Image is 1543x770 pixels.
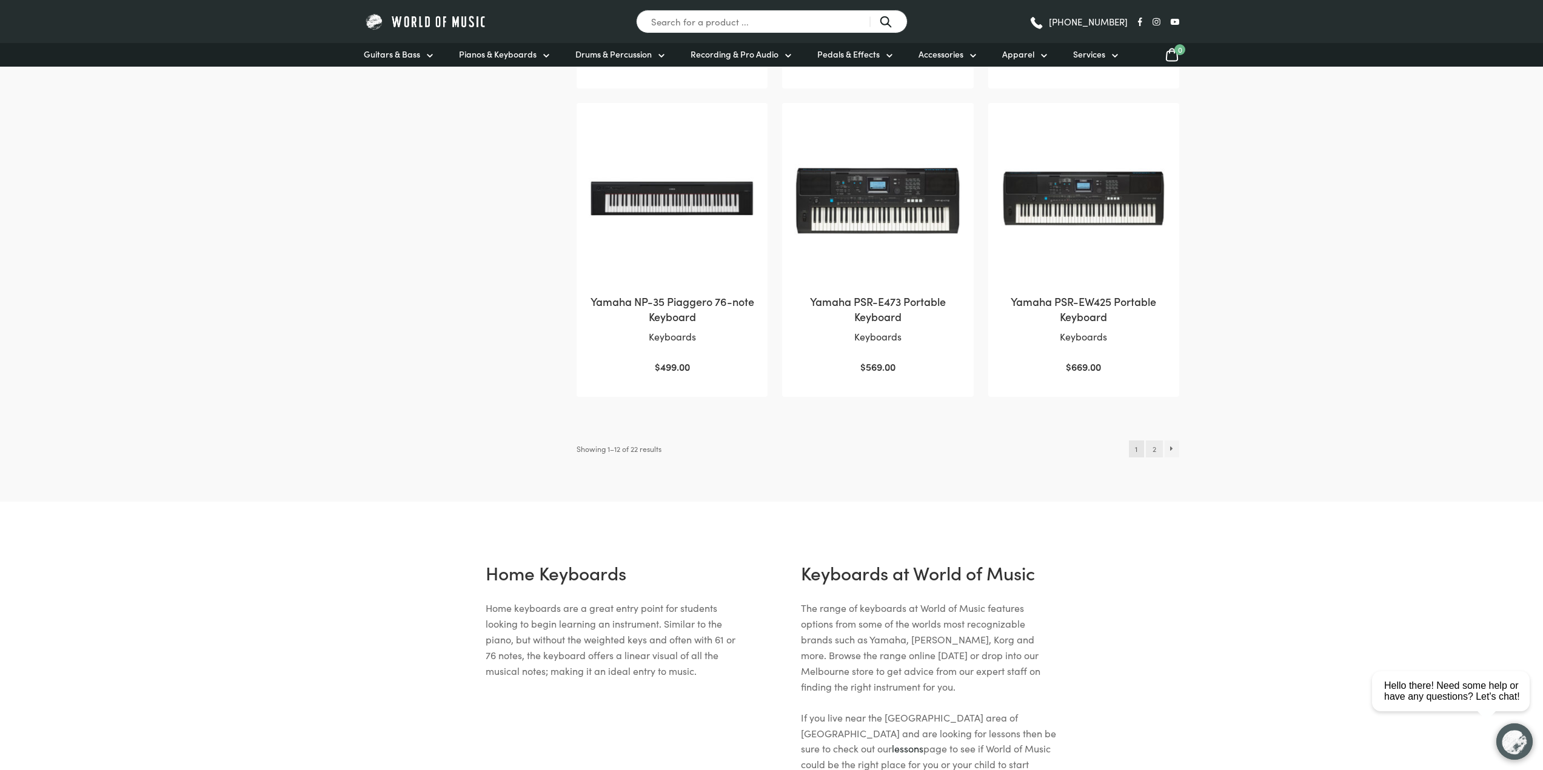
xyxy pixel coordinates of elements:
h2: Yamaha NP-35 Piaggero 76-note Keyboard [589,294,755,324]
img: Yamaha PSR-E473 Portable Keyboard Overview [794,115,961,282]
h2: Home Keyboards [486,560,743,585]
span: Recording & Pro Audio [691,48,778,61]
span: Apparel [1002,48,1034,61]
a: → [1165,440,1180,457]
span: Guitars & Bass [364,48,420,61]
iframe: Chat with our support team [1367,637,1543,770]
input: Search for a product ... [636,10,908,33]
a: Yamaha NP-35 Piaggero 76-note KeyboardKeyboards $499.00 [589,115,755,375]
a: Page 2 [1146,440,1162,457]
h2: Yamaha PSR-E473 Portable Keyboard [794,294,961,324]
span: Services [1073,48,1105,61]
a: lessons [892,742,923,755]
span: 0 [1174,44,1185,55]
span: [PHONE_NUMBER] [1049,17,1128,26]
img: Yamaha NP-35 Piaggero 76-note Keyboard Front [589,115,755,282]
nav: Product Pagination [1129,440,1179,457]
a: Yamaha PSR-EW425 Portable KeyboardKeyboards $669.00 [1000,115,1167,375]
h3: Keyboards at World of Music [801,560,1058,585]
p: Showing 1–12 of 22 results [577,440,661,457]
span: $ [860,360,866,373]
h2: Yamaha PSR-EW425 Portable Keyboard [1000,294,1167,324]
bdi: 669.00 [1066,360,1101,373]
span: Pianos & Keyboards [459,48,537,61]
p: Keyboards [589,329,755,345]
p: The range of keyboards at World of Music features options from some of the worlds most recognizab... [801,600,1058,694]
span: $ [655,360,660,373]
a: [PHONE_NUMBER] [1029,13,1128,31]
a: Yamaha PSR-E473 Portable KeyboardKeyboards $569.00 [794,115,961,375]
p: Home keyboards are a great entry point for students looking to begin learning an instrument. Simi... [486,600,743,679]
bdi: 569.00 [860,360,895,373]
span: Accessories [919,48,963,61]
span: Drums & Percussion [575,48,652,61]
img: Yamaha PSR-EW425 Portable Keyboard Overview [1000,115,1167,282]
p: Keyboards [794,329,961,345]
span: Page 1 [1129,440,1144,457]
span: $ [1066,360,1071,373]
span: Pedals & Effects [817,48,880,61]
p: Keyboards [1000,329,1167,345]
img: World of Music [364,12,488,31]
bdi: 499.00 [655,360,690,373]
